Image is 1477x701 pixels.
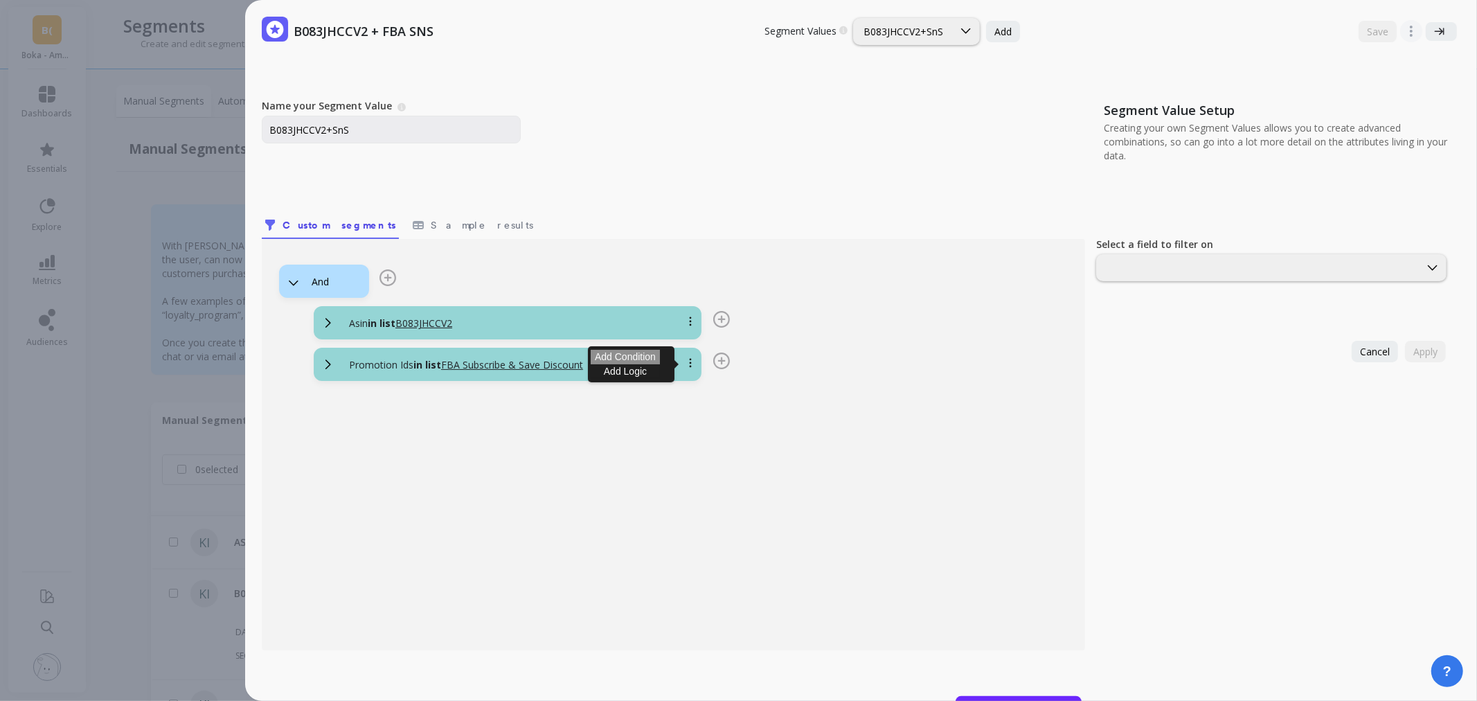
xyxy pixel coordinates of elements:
[262,207,1085,239] nav: Tabs
[863,25,943,38] div: B083JHCCV2+SnS
[986,21,1020,42] button: Add
[1104,121,1460,163] p: Creating your own Segment Values allows you to create advanced combinations, so can go into a lot...
[994,25,1012,38] span: Add
[294,20,433,42] p: B083JHCCV2 + FBA SNS
[591,364,660,379] button: Add Logic
[1096,238,1213,251] label: Select a field to filter on
[312,275,352,288] div: And
[395,317,452,330] u: B083JHCCV2
[283,218,396,232] span: Custom segments
[349,358,583,372] p: Promotion Ids
[1360,345,1390,358] span: Cancel
[368,317,395,330] b: in list
[413,358,441,371] b: in list
[591,350,660,364] button: Add Condition
[262,99,392,113] label: Name your Segment Value
[764,24,848,38] p: Segment Values
[262,116,521,143] input: Hawaii20, NYC15
[441,358,583,371] u: FBA Subscribe & Save Discount
[1443,662,1451,681] span: ?
[349,317,452,330] p: Asin
[431,218,533,232] span: Sample results
[1352,341,1398,362] button: Cancel
[1431,655,1463,687] button: ?
[1104,99,1460,121] p: Segment Value Setup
